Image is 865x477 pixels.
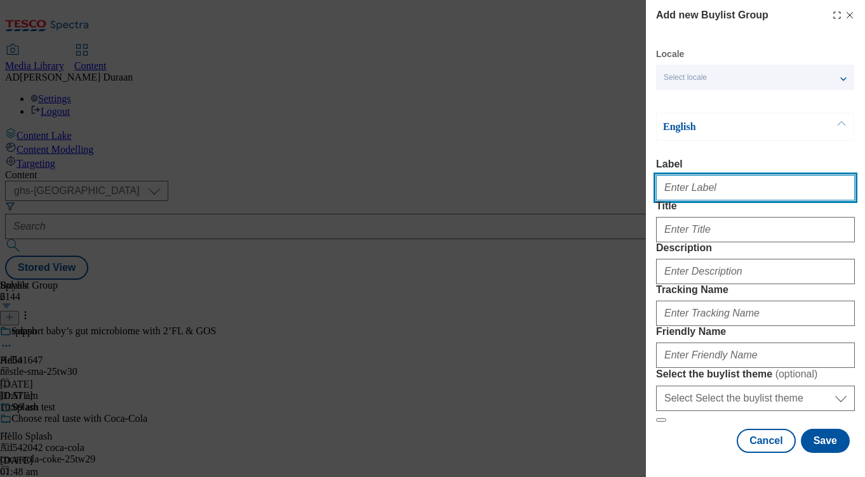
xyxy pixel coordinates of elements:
[663,121,796,133] p: English
[775,369,818,379] span: ( optional )
[656,8,855,453] div: Modal
[656,51,684,58] label: Locale
[801,429,850,453] button: Save
[656,284,855,296] label: Tracking Name
[656,326,855,337] label: Friendly Name
[656,200,855,212] label: Title
[656,217,855,242] input: Enter Title
[664,73,707,82] span: Select locale
[656,259,855,284] input: Enter Description
[656,343,855,368] input: Enter Friendly Name
[656,242,855,254] label: Description
[737,429,795,453] button: Cancel
[656,8,768,23] h4: Add new Buylist Group
[656,175,855,200] input: Enter Label
[656,368,855,381] label: Select the buylist theme
[656,301,855,326] input: Enter Tracking Name
[656,65,854,90] button: Select locale
[656,159,855,170] label: Label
